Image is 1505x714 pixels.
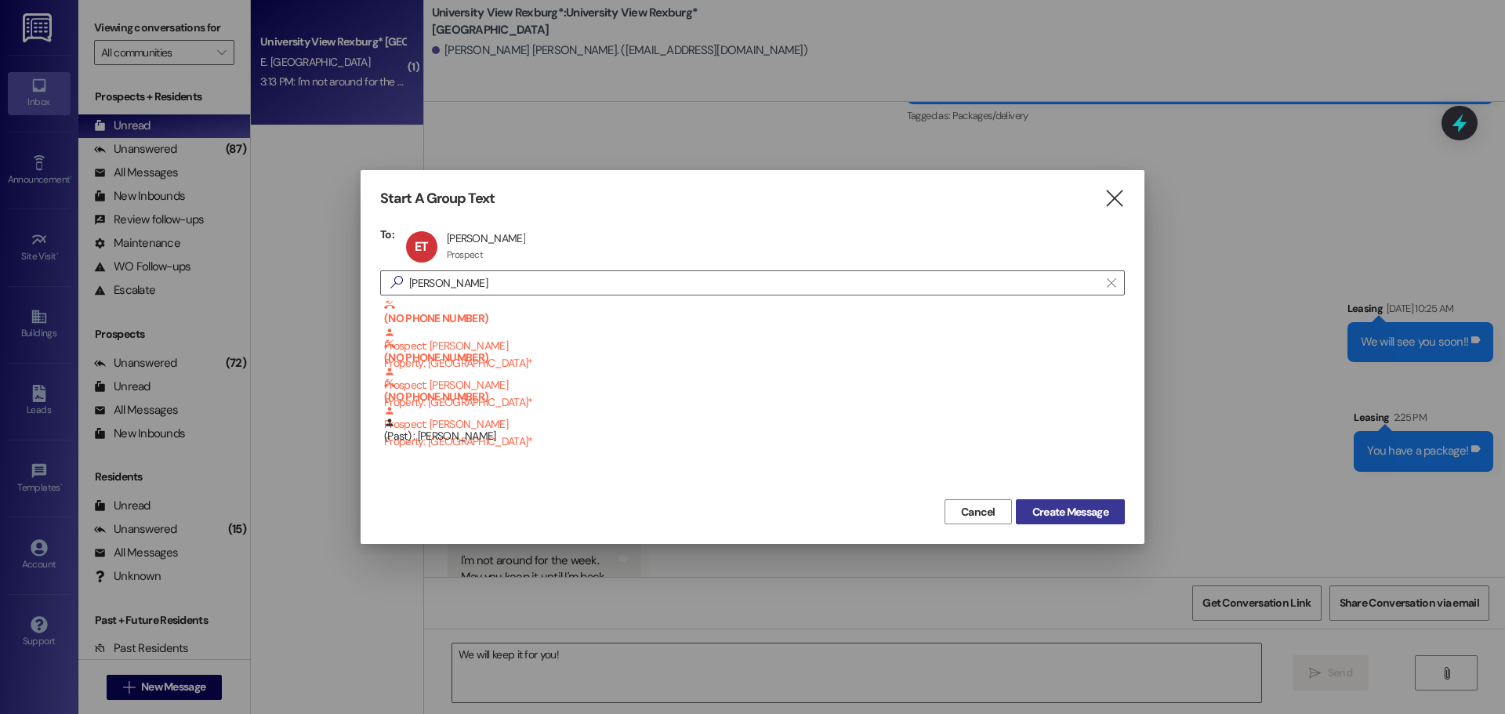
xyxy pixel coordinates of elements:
h3: To: [380,227,394,241]
div: Prospect [447,248,483,261]
i:  [384,274,409,291]
b: (NO PHONE NUMBER) [384,339,1125,364]
button: Cancel [945,499,1012,524]
h3: Start A Group Text [380,190,495,208]
button: Clear text [1099,271,1124,295]
div: [PERSON_NAME] [447,231,525,245]
div: (NO PHONE NUMBER) Prospect: [PERSON_NAME]Property: [GEOGRAPHIC_DATA]* [380,299,1125,339]
div: (NO PHONE NUMBER) Prospect: [PERSON_NAME]Property: [GEOGRAPHIC_DATA]* [380,378,1125,417]
div: (NO PHONE NUMBER) Prospect: [PERSON_NAME]Property: [GEOGRAPHIC_DATA]* [380,339,1125,378]
div: (Past) : [PERSON_NAME] [384,417,1125,444]
div: Prospect: [PERSON_NAME] [384,339,1125,411]
div: (Past) : [PERSON_NAME] [380,417,1125,456]
b: (NO PHONE NUMBER) [384,378,1125,404]
span: Create Message [1032,504,1108,520]
div: Prospect: [PERSON_NAME] [384,299,1125,371]
span: Cancel [961,504,995,520]
div: Prospect: [PERSON_NAME] [384,378,1125,450]
input: Search for any contact or apartment [409,272,1099,294]
button: Create Message [1016,499,1125,524]
i:  [1107,277,1115,289]
span: ET [415,238,428,255]
i:  [1104,190,1125,207]
b: (NO PHONE NUMBER) [384,299,1125,325]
